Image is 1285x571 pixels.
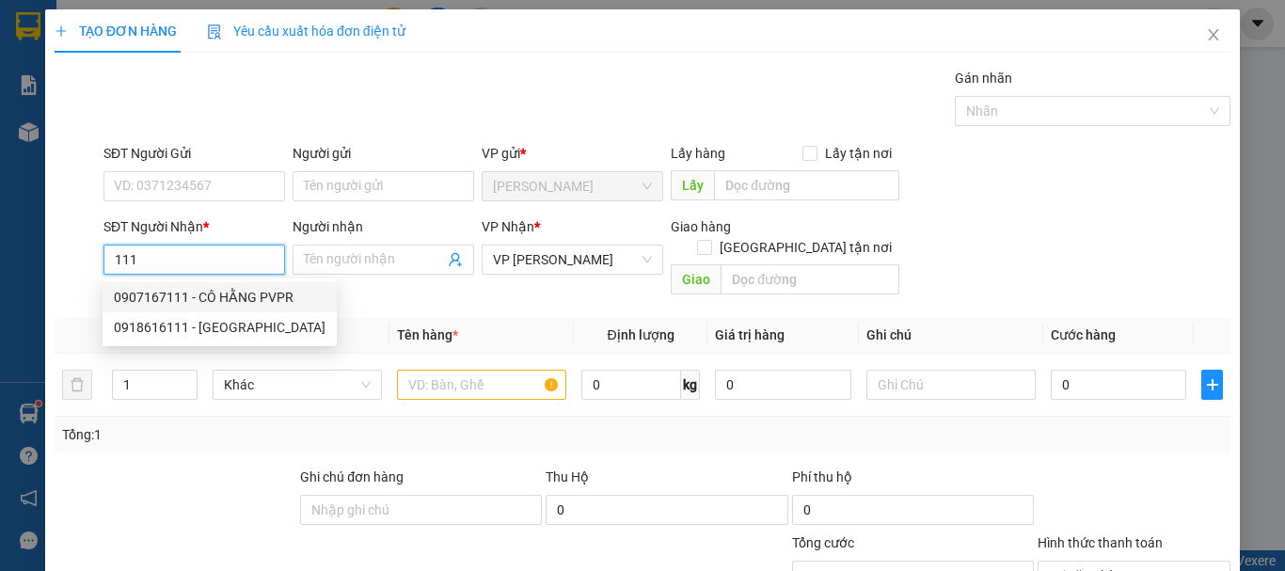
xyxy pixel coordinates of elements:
div: VP gửi [482,143,663,164]
span: Tổng cước [792,535,854,550]
button: plus [1201,370,1223,400]
div: 0918616111 - [GEOGRAPHIC_DATA] [114,317,325,338]
div: Tổng: 1 [62,424,498,445]
div: 0907167111 - CÔ HẰNG PVPR [103,282,337,312]
span: kg [681,370,700,400]
label: Gán nhãn [955,71,1012,86]
span: plus [55,24,68,38]
span: Cước hàng [1051,327,1116,342]
div: SĐT Người Nhận [103,216,285,237]
input: Ghi chú đơn hàng [300,495,542,525]
input: Dọc đường [714,170,899,200]
div: 0907167111 - CÔ HẰNG PVPR [114,287,325,308]
span: VP Nhận [482,219,534,234]
button: delete [62,370,92,400]
span: plus [1202,377,1222,392]
span: Khác [224,371,371,399]
span: Thu Hộ [546,469,589,484]
span: user-add [448,252,463,267]
input: 0 [715,370,850,400]
span: TẠO ĐƠN HÀNG [55,24,177,39]
button: Close [1187,9,1240,62]
span: close [1206,27,1221,42]
div: 0918616111 - PHƯỚC CHI [103,312,337,342]
span: Giao hàng [671,219,731,234]
th: Ghi chú [859,317,1043,354]
span: VP Phan Rang [493,246,652,274]
span: Yêu cầu xuất hóa đơn điện tử [207,24,405,39]
img: icon [207,24,222,40]
input: VD: Bàn, Ghế [397,370,566,400]
span: Tên hàng [397,327,458,342]
input: Dọc đường [721,264,899,294]
span: Hồ Chí Minh [493,172,652,200]
span: [GEOGRAPHIC_DATA] tận nơi [712,237,899,258]
div: Phí thu hộ [792,467,1034,495]
div: Người gửi [293,143,474,164]
span: Định lượng [607,327,674,342]
span: Giao [671,264,721,294]
span: Lấy [671,170,714,200]
span: Lấy tận nơi [817,143,899,164]
input: Ghi Chú [866,370,1036,400]
span: Lấy hàng [671,146,725,161]
label: Ghi chú đơn hàng [300,469,404,484]
span: Giá trị hàng [715,327,785,342]
div: SĐT Người Gửi [103,143,285,164]
label: Hình thức thanh toán [1038,535,1163,550]
div: Người nhận [293,216,474,237]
